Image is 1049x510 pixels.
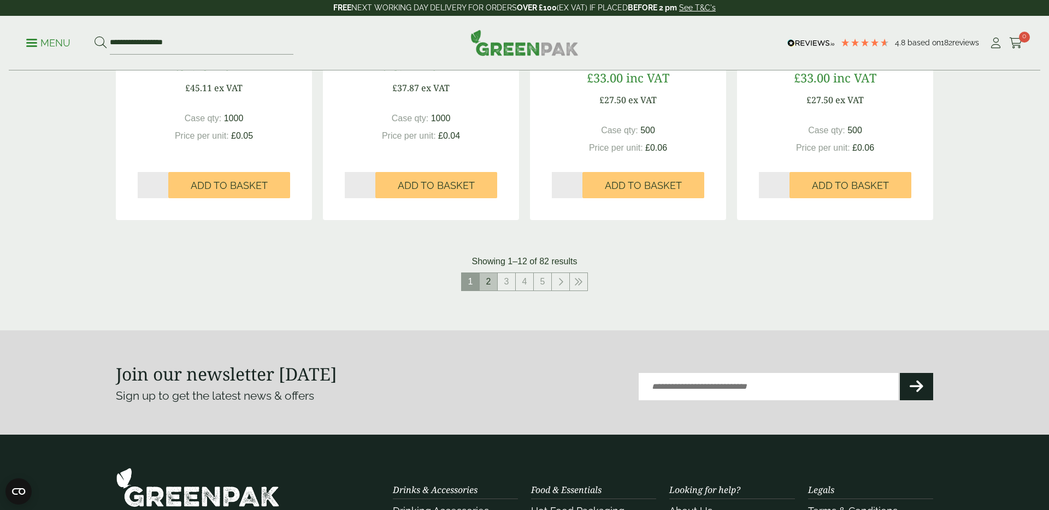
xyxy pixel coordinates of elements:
[605,180,682,192] span: Add to Basket
[480,273,497,290] a: 2
[470,29,579,56] img: GreenPak Supplies
[835,94,864,106] span: ex VAT
[472,255,577,268] p: Showing 1–12 of 82 results
[168,172,290,198] button: Add to Basket
[833,69,876,86] span: inc VAT
[582,172,704,198] button: Add to Basket
[1009,35,1023,51] a: 0
[587,69,623,86] span: £33.00
[517,3,557,12] strong: OVER £100
[812,180,889,192] span: Add to Basket
[895,38,907,47] span: 4.8
[191,180,268,192] span: Add to Basket
[116,387,484,405] p: Sign up to get the latest news & offers
[628,3,677,12] strong: BEFORE 2 pm
[601,126,638,135] span: Case qty:
[679,3,716,12] a: See T&C's
[796,143,850,152] span: Price per unit:
[185,82,212,94] span: £45.11
[840,38,889,48] div: 4.79 Stars
[847,126,862,135] span: 500
[589,143,643,152] span: Price per unit:
[421,82,450,94] span: ex VAT
[392,114,429,123] span: Case qty:
[952,38,979,47] span: reviews
[231,131,253,140] span: £0.05
[398,180,475,192] span: Add to Basket
[941,38,952,47] span: 182
[806,94,833,106] span: £27.50
[431,114,451,123] span: 1000
[462,273,479,290] span: 1
[116,362,337,386] strong: Join our newsletter [DATE]
[438,131,460,140] span: £0.04
[808,126,845,135] span: Case qty:
[645,143,667,152] span: £0.06
[382,131,436,140] span: Price per unit:
[534,273,551,290] a: 5
[333,3,351,12] strong: FREE
[852,143,874,152] span: £0.06
[185,114,222,123] span: Case qty:
[375,172,497,198] button: Add to Basket
[26,37,70,50] p: Menu
[640,126,655,135] span: 500
[498,273,515,290] a: 3
[789,172,911,198] button: Add to Basket
[392,82,419,94] span: £37.87
[628,94,657,106] span: ex VAT
[1009,38,1023,49] i: Cart
[989,38,1003,49] i: My Account
[787,39,835,47] img: REVIEWS.io
[214,82,243,94] span: ex VAT
[794,69,830,86] span: £33.00
[5,478,32,505] button: Open CMP widget
[626,69,669,86] span: inc VAT
[224,114,244,123] span: 1000
[1019,32,1030,43] span: 0
[516,273,533,290] a: 4
[26,37,70,48] a: Menu
[599,94,626,106] span: £27.50
[907,38,941,47] span: Based on
[175,131,229,140] span: Price per unit:
[116,467,280,507] img: GreenPak Supplies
